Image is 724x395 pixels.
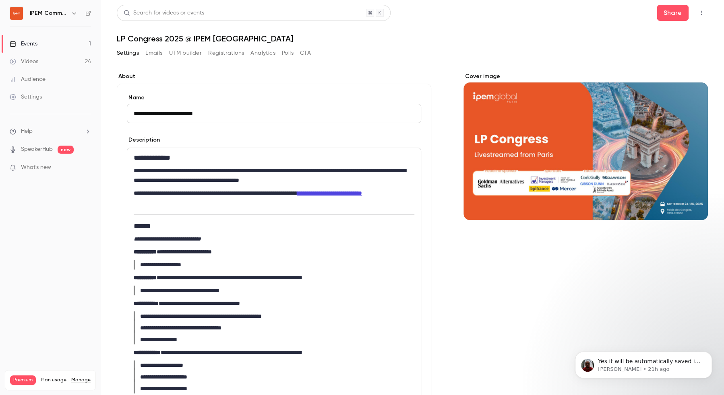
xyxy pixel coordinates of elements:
[117,34,708,43] h1: LP Congress 2025 @ IPEM [GEOGRAPHIC_DATA]
[127,136,160,144] label: Description
[117,72,431,80] label: About
[463,72,708,220] section: Cover image
[250,47,275,60] button: Analytics
[10,58,38,66] div: Videos
[10,75,46,83] div: Audience
[169,47,202,60] button: UTM builder
[282,47,294,60] button: Polls
[30,9,68,17] h6: IPEM Community
[145,47,162,60] button: Emails
[208,47,244,60] button: Registrations
[21,163,51,172] span: What's new
[10,127,91,136] li: help-dropdown-opener
[563,335,724,391] iframe: Intercom notifications message
[10,40,37,48] div: Events
[127,94,421,102] label: Name
[300,47,311,60] button: CTA
[71,377,91,383] a: Manage
[124,9,204,17] div: Search for videos or events
[10,93,42,101] div: Settings
[463,72,708,80] label: Cover image
[10,7,23,20] img: IPEM Community
[81,164,91,171] iframe: Noticeable Trigger
[657,5,689,21] button: Share
[117,47,139,60] button: Settings
[21,127,33,136] span: Help
[41,377,66,383] span: Plan usage
[21,145,53,154] a: SpeakerHub
[58,146,74,154] span: new
[10,375,36,385] span: Premium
